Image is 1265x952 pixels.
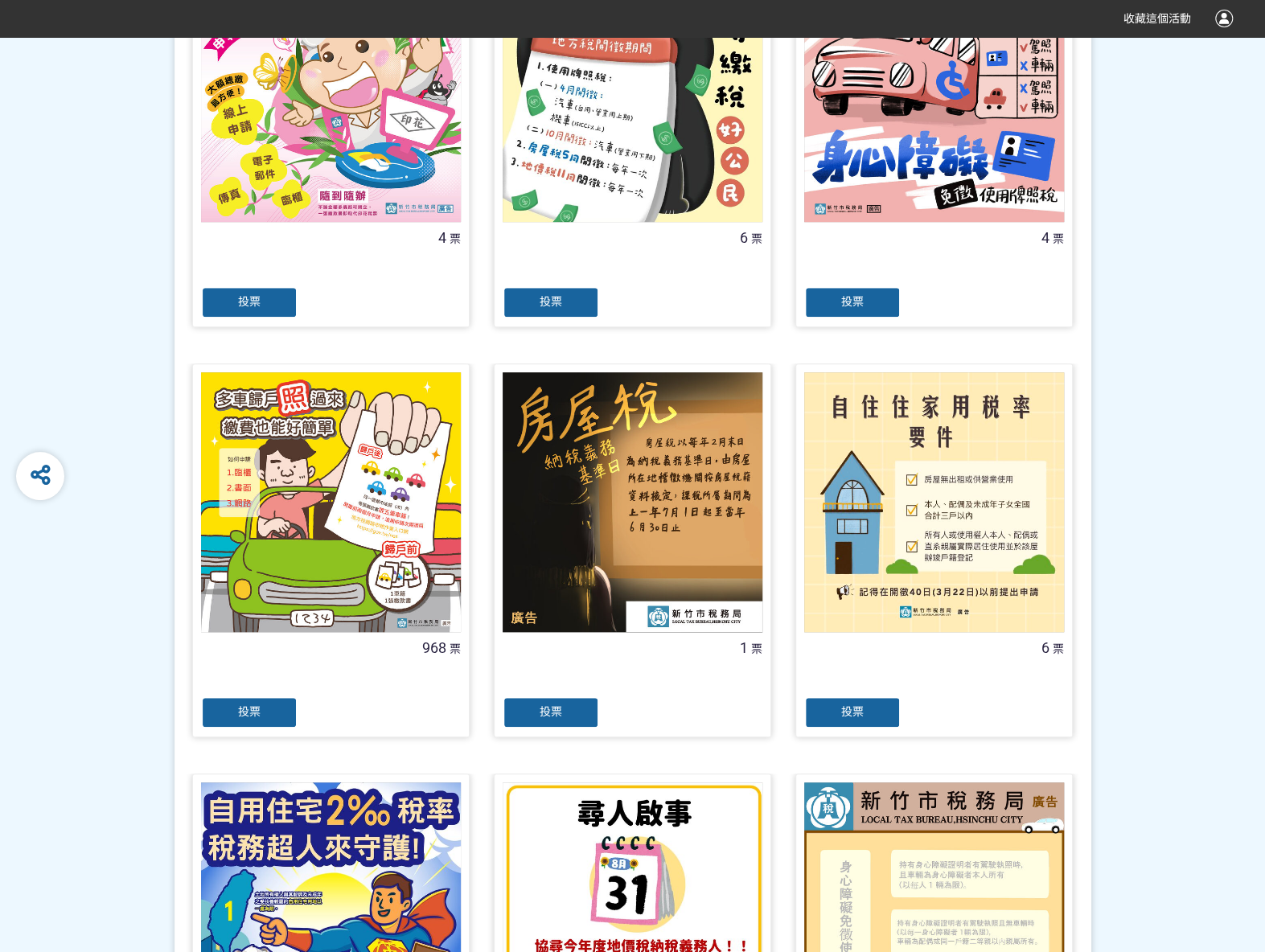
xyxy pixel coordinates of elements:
span: 投票 [238,295,261,308]
span: 投票 [238,705,261,718]
span: 968 [422,639,446,656]
span: 票 [751,232,762,245]
span: 1 [740,639,748,656]
span: 4 [1041,229,1049,246]
span: 4 [438,229,446,246]
span: 投票 [540,295,562,308]
span: 票 [450,232,461,245]
span: 票 [1053,232,1064,245]
a: 6票投票 [795,363,1073,737]
span: 投票 [540,705,562,718]
span: 6 [1041,639,1049,656]
span: 6 [740,229,748,246]
span: 收藏這個活動 [1123,12,1191,25]
span: 投票 [841,295,864,308]
a: 968票投票 [192,363,470,737]
span: 投票 [841,705,864,718]
span: 票 [450,642,461,655]
a: 1票投票 [494,363,771,737]
span: 票 [1053,642,1064,655]
span: 票 [751,642,762,655]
